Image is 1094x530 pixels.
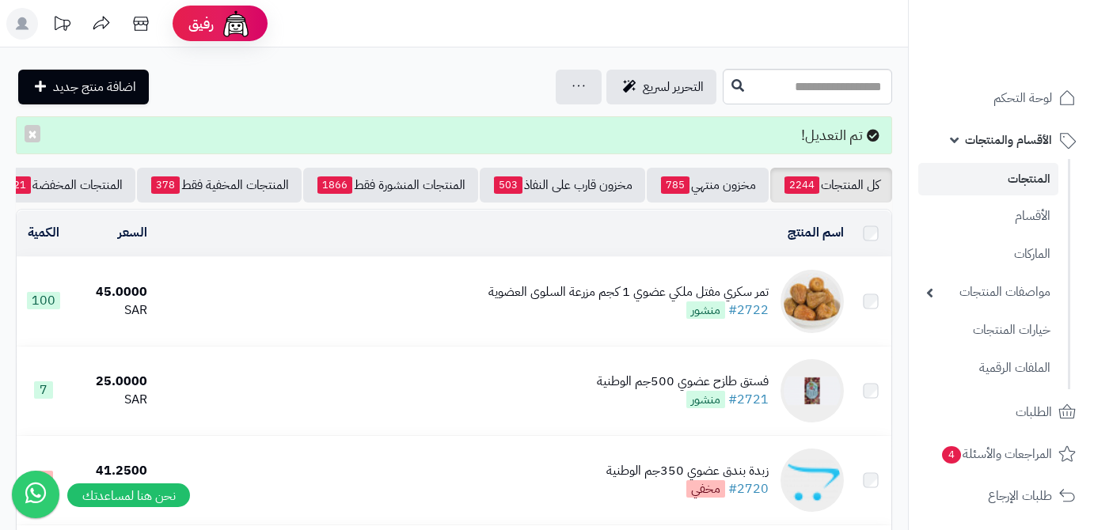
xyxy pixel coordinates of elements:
[25,125,40,142] button: ×
[34,381,53,399] span: 7
[77,480,147,498] div: SAR
[942,446,961,464] span: 4
[686,391,725,408] span: منشور
[606,462,769,480] div: زبدة بندق عضوي 350جم الوطنية
[494,176,522,194] span: 503
[918,393,1085,431] a: الطلبات
[488,283,769,301] div: تمر سكري مفتل ملكي عضوي 1 كجم مزرعة السلوى العضوية
[647,168,769,203] a: مخزون منتهي785
[965,129,1052,151] span: الأقسام والمنتجات
[77,391,147,409] div: SAR
[993,87,1052,109] span: لوحة التحكم
[27,292,60,309] span: 100
[788,223,844,242] a: اسم المنتج
[918,275,1058,309] a: مواصفات المنتجات
[781,270,844,333] img: تمر سكري مفتل ملكي عضوي 1 كجم مزرعة السلوى العضوية
[988,485,1052,507] span: طلبات الإرجاع
[728,479,769,498] a: #2720
[918,435,1085,473] a: المراجعات والأسئلة4
[317,176,352,194] span: 1866
[781,359,844,422] img: فستق طازح عضوي 500جم الوطنية
[686,301,725,319] span: منشور
[77,462,147,480] div: 41.2500
[137,168,302,203] a: المنتجات المخفية فقط378
[918,199,1058,233] a: الأقسام
[188,14,214,33] span: رفيق
[77,373,147,391] div: 25.0000
[661,176,689,194] span: 785
[918,477,1085,515] a: طلبات الإرجاع
[77,283,147,301] div: 45.0000
[28,223,59,242] a: الكمية
[781,449,844,512] img: زبدة بندق عضوي 350جم الوطنية
[784,176,819,194] span: 2244
[220,8,252,40] img: ai-face.png
[1016,401,1052,423] span: الطلبات
[728,301,769,320] a: #2722
[480,168,645,203] a: مخزون قارب على النفاذ503
[53,78,136,97] span: اضافة منتج جديد
[303,168,478,203] a: المنتجات المنشورة فقط1866
[597,373,769,391] div: فستق طازح عضوي 500جم الوطنية
[918,237,1058,271] a: الماركات
[770,168,892,203] a: كل المنتجات2244
[643,78,704,97] span: التحرير لسريع
[77,301,147,320] div: SAR
[42,8,82,44] a: تحديثات المنصة
[18,70,149,104] a: اضافة منتج جديد
[606,70,716,104] a: التحرير لسريع
[9,176,31,194] span: 21
[16,116,892,154] div: تم التعديل!
[918,163,1058,195] a: المنتجات
[918,351,1058,385] a: الملفات الرقمية
[728,390,769,409] a: #2721
[986,43,1079,76] img: logo-2.png
[918,79,1085,117] a: لوحة التحكم
[686,480,725,498] span: مخفي
[940,443,1052,465] span: المراجعات والأسئلة
[918,313,1058,347] a: خيارات المنتجات
[118,223,147,242] a: السعر
[151,176,180,194] span: 378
